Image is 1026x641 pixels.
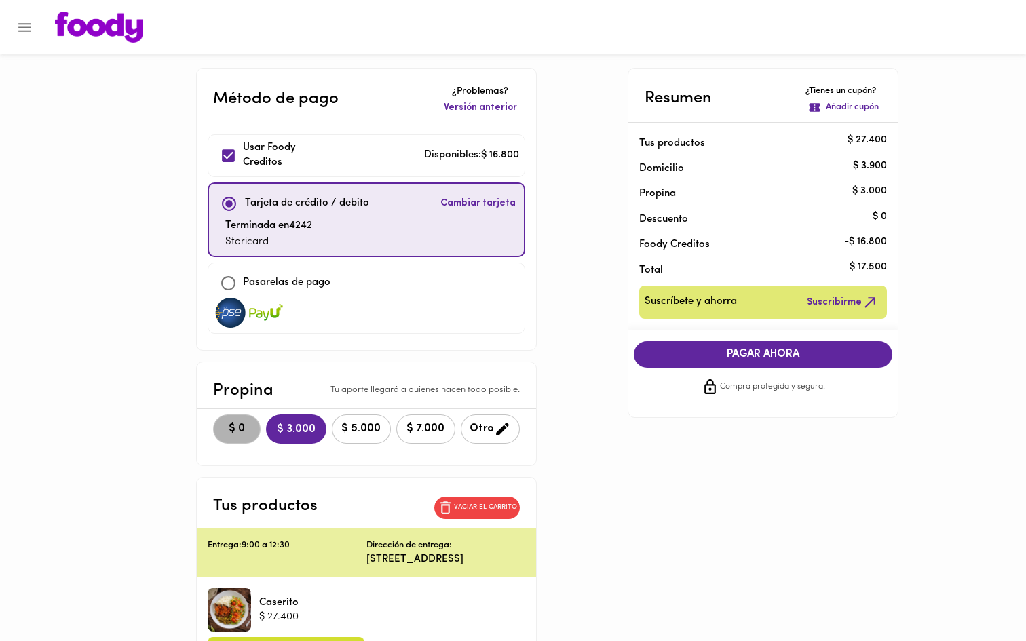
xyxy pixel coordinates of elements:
[55,12,143,43] img: logo.png
[873,210,887,224] p: $ 0
[647,348,879,361] span: PAGAR AHORA
[259,596,299,610] p: Caserito
[639,263,866,277] p: Total
[213,378,273,403] p: Propina
[277,423,316,436] span: $ 3.000
[805,85,881,98] p: ¿Tienes un cupón?
[470,421,511,438] span: Otro
[213,87,339,111] p: Método de pago
[639,187,866,201] p: Propina
[454,503,517,512] p: Vaciar el carrito
[848,134,887,148] p: $ 27.400
[444,101,517,115] span: Versión anterior
[440,197,516,210] span: Cambiar tarjeta
[341,423,382,435] span: $ 5.000
[225,235,312,250] p: Storicard
[807,294,879,311] span: Suscribirme
[805,98,881,117] button: Añadir cupón
[645,294,737,311] span: Suscríbete y ahorra
[208,588,251,632] div: Caserito
[266,414,326,444] button: $ 3.000
[434,497,520,519] button: Vaciar el carrito
[405,423,446,435] span: $ 7.000
[225,218,312,234] p: Terminada en 4242
[366,539,452,552] p: Dirección de entrega:
[720,381,825,394] span: Compra protegida y segura.
[639,136,866,151] p: Tus productos
[213,494,318,518] p: Tus productos
[222,423,252,435] span: $ 0
[804,291,881,313] button: Suscribirme
[639,161,684,176] p: Domicilio
[8,11,41,44] button: Menu
[441,98,520,117] button: Versión anterior
[249,298,283,328] img: visa
[639,237,866,252] p: Foody Creditos
[243,140,336,171] p: Usar Foody Creditos
[332,414,391,444] button: $ 5.000
[441,85,520,98] p: ¿Problemas?
[438,189,518,218] button: Cambiar tarjeta
[396,414,455,444] button: $ 7.000
[634,341,893,368] button: PAGAR AHORA
[826,101,879,114] p: Añadir cupón
[245,196,369,212] p: Tarjeta de crédito / debito
[844,235,887,249] p: - $ 16.800
[213,414,261,444] button: $ 0
[330,384,520,397] p: Tu aporte llegará a quienes hacen todo posible.
[259,610,299,624] p: $ 27.400
[461,414,520,444] button: Otro
[853,159,887,173] p: $ 3.900
[424,148,519,163] p: Disponibles: $ 16.800
[852,184,887,198] p: $ 3.000
[645,86,712,111] p: Resumen
[639,212,688,227] p: Descuento
[850,260,887,275] p: $ 17.500
[243,275,330,291] p: Pasarelas de pago
[214,298,248,328] img: visa
[366,552,525,566] p: [STREET_ADDRESS]
[208,539,366,552] p: Entrega: 9:00 a 12:30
